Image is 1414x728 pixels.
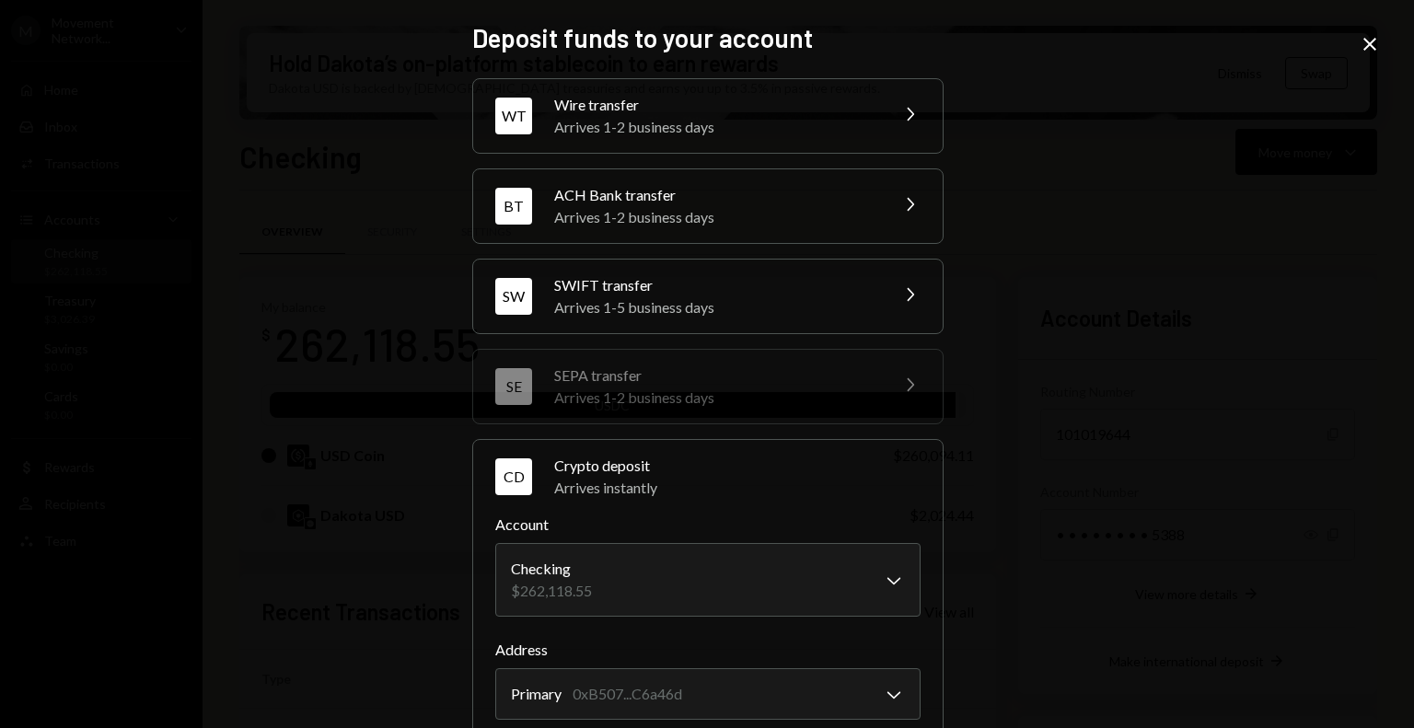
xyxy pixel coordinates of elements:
div: CD [495,458,532,495]
div: 0xB507...C6a46d [573,683,682,705]
div: SE [495,368,532,405]
div: Arrives 1-2 business days [554,387,876,409]
div: Arrives instantly [554,477,921,499]
button: CDCrypto depositArrives instantly [473,440,943,514]
div: Wire transfer [554,94,876,116]
div: WT [495,98,532,134]
div: Arrives 1-2 business days [554,116,876,138]
h2: Deposit funds to your account [472,20,942,56]
div: Arrives 1-5 business days [554,296,876,318]
div: ACH Bank transfer [554,184,876,206]
button: Account [495,543,921,617]
button: Address [495,668,921,720]
div: BT [495,188,532,225]
div: SW [495,278,532,315]
button: WTWire transferArrives 1-2 business days [473,79,943,153]
label: Account [495,514,921,536]
button: BTACH Bank transferArrives 1-2 business days [473,169,943,243]
div: Crypto deposit [554,455,921,477]
button: SWSWIFT transferArrives 1-5 business days [473,260,943,333]
button: SESEPA transferArrives 1-2 business days [473,350,943,423]
div: SEPA transfer [554,364,876,387]
label: Address [495,639,921,661]
div: Arrives 1-2 business days [554,206,876,228]
div: SWIFT transfer [554,274,876,296]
